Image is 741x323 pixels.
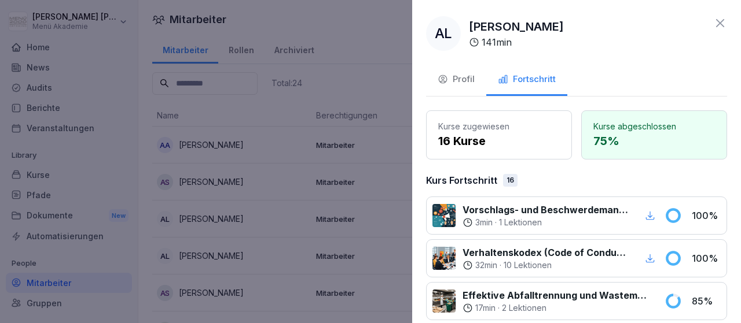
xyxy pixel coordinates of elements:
button: Profil [426,65,486,96]
p: 16 Kurse [438,132,560,150]
p: 85 % [692,294,721,308]
p: 100 % [692,251,721,265]
p: 2 Lektionen [502,302,546,314]
div: · [463,217,629,228]
p: Kurs Fortschritt [426,173,497,187]
p: 75 % [593,132,715,150]
p: 1 Lektionen [499,217,542,228]
div: · [463,302,651,314]
div: 16 [503,174,518,187]
p: 32 min [475,259,497,271]
p: 141 min [482,35,512,49]
p: 100 % [692,209,721,222]
button: Fortschritt [486,65,567,96]
p: Verhaltenskodex (Code of Conduct) Menü 2000 [463,246,629,259]
div: AL [426,16,461,51]
p: 17 min [475,302,496,314]
div: Fortschritt [498,73,556,86]
p: Effektive Abfalltrennung und Wastemanagement im Catering [463,288,651,302]
p: Kurse zugewiesen [438,120,560,132]
p: 10 Lektionen [504,259,552,271]
p: [PERSON_NAME] [469,18,564,35]
p: 3 min [475,217,493,228]
p: Kurse abgeschlossen [593,120,715,132]
p: Vorschlags- und Beschwerdemanagement bei Menü 2000 [463,203,629,217]
div: · [463,259,629,271]
div: Profil [438,73,475,86]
